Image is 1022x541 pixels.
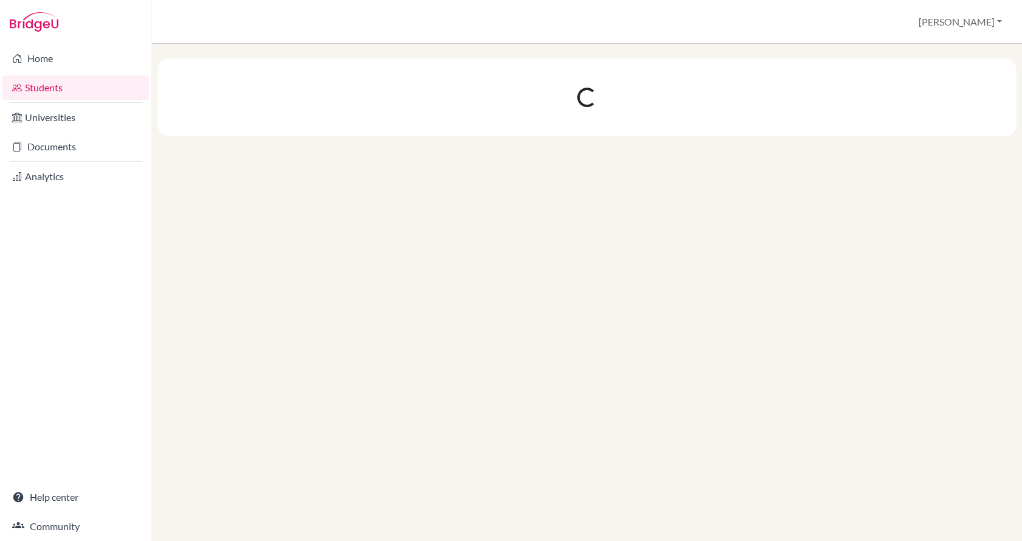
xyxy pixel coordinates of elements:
[2,164,149,189] a: Analytics
[10,12,58,32] img: Bridge-U
[2,514,149,539] a: Community
[2,105,149,130] a: Universities
[2,485,149,509] a: Help center
[913,10,1007,33] button: [PERSON_NAME]
[2,134,149,159] a: Documents
[2,46,149,71] a: Home
[2,75,149,100] a: Students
